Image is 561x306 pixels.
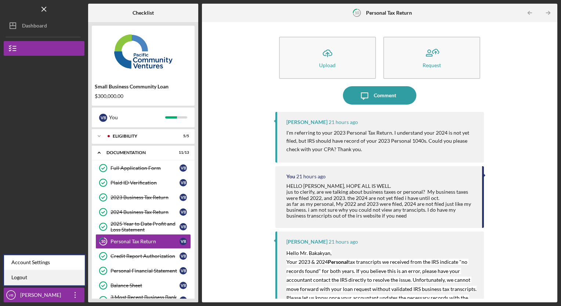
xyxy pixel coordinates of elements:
[329,119,358,125] time: 2025-09-23 22:01
[286,250,332,265] mark: Hello Mr. Bakakyan, Your 2023 & 2024
[343,86,416,105] button: Comment
[18,288,66,304] div: [PERSON_NAME]
[176,134,189,138] div: 5 / 5
[423,62,441,68] div: Request
[111,268,180,274] div: Personal Financial Statement
[113,134,171,138] div: Eligibility
[95,161,191,175] a: Full Application FormVB
[109,111,165,124] div: You
[329,239,358,245] time: 2025-09-23 21:29
[95,205,191,219] a: 2024 Business Tax ReturnVB
[111,238,180,244] div: Personal Tax Return
[95,263,191,278] a: Personal Financial StatementVB
[383,37,480,79] button: Request
[111,165,180,171] div: Full Application Form
[4,270,85,285] a: Logout
[95,175,191,190] a: Plaid ID VerificationVB
[328,259,348,265] mark: Personal
[319,62,336,68] div: Upload
[286,129,477,153] p: I'm referring to your 2023 Personal Tax Return. I understand your 2024 is not yet filed, but IRS ...
[111,283,180,288] div: Balance Sheet
[9,293,14,297] text: VB
[180,238,187,245] div: V B
[180,296,187,304] div: V B
[286,183,475,219] div: HELLO [PERSON_NAME], HOPE ALL IS WELL. jus to clerify, are we talking about business taxes or per...
[176,150,189,155] div: 11 / 13
[95,234,191,249] a: 10Personal Tax ReturnVB
[95,84,192,90] div: Small Business Community Loan
[180,282,187,289] div: V B
[180,179,187,186] div: V B
[180,252,187,260] div: V B
[296,174,326,179] time: 2025-09-23 21:56
[180,194,187,201] div: V B
[133,10,154,16] b: Checklist
[106,150,171,155] div: Documentation
[286,174,295,179] div: You
[374,86,396,105] div: Comment
[101,239,106,244] tspan: 10
[4,18,84,33] button: Dashboard
[286,239,327,245] div: [PERSON_NAME]
[4,255,85,270] div: Account Settings
[180,223,187,230] div: V B
[95,93,192,99] div: $300,000.00
[95,278,191,293] a: Balance SheetVB
[95,219,191,234] a: 2025 Year to Date Profit and Loss StatementVB
[111,209,180,215] div: 2024 Business Tax Return
[4,288,84,302] button: VB[PERSON_NAME]
[286,119,327,125] div: [PERSON_NAME]
[22,18,47,35] div: Dashboard
[366,10,412,16] b: Personal Tax Return
[111,294,180,306] div: 3 Most Recent Business Bank Statements
[95,190,191,205] a: 2023 Business Tax ReturnVB
[180,208,187,216] div: V B
[95,249,191,263] a: Credit Report AuthorizationVB
[180,267,187,274] div: V B
[99,114,107,122] div: V B
[111,221,180,233] div: 2025 Year to Date Profit and Loss Statement
[279,37,376,79] button: Upload
[354,10,359,15] tspan: 10
[111,180,180,186] div: Plaid ID Verification
[111,253,180,259] div: Credit Report Authorization
[111,194,180,200] div: 2023 Business Tax Return
[180,164,187,172] div: V B
[92,29,195,73] img: Product logo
